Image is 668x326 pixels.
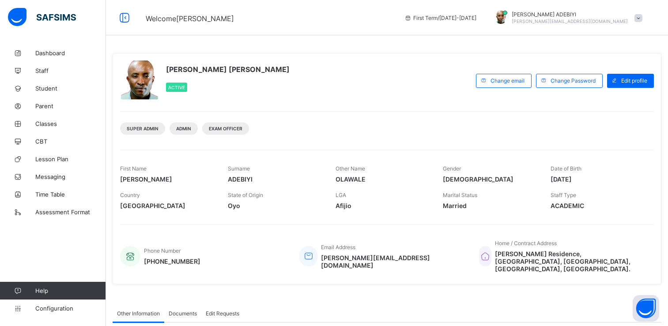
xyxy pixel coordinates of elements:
[336,175,430,183] span: OLAWALE
[443,165,461,172] span: Gender
[35,155,106,163] span: Lesson Plan
[495,240,557,246] span: Home / Contract Address
[146,14,234,23] span: Welcome [PERSON_NAME]
[35,49,106,57] span: Dashboard
[495,250,645,273] span: [PERSON_NAME] Residence, [GEOGRAPHIC_DATA], [GEOGRAPHIC_DATA], [GEOGRAPHIC_DATA], [GEOGRAPHIC_DATA].
[35,305,106,312] span: Configuration
[120,202,215,209] span: [GEOGRAPHIC_DATA]
[120,192,140,198] span: Country
[209,126,242,131] span: Exam Officer
[35,287,106,294] span: Help
[228,165,250,172] span: Surname
[35,191,106,198] span: Time Table
[321,254,465,269] span: [PERSON_NAME][EMAIL_ADDRESS][DOMAIN_NAME]
[228,175,322,183] span: ADEBIYI
[404,15,476,21] span: session/term information
[144,258,200,265] span: [PHONE_NUMBER]
[336,192,346,198] span: LGA
[228,192,263,198] span: State of Origin
[443,175,537,183] span: [DEMOGRAPHIC_DATA]
[551,175,645,183] span: [DATE]
[621,77,647,84] span: Edit profile
[117,310,160,317] span: Other Information
[168,85,185,90] span: Active
[35,138,106,145] span: CBT
[551,192,576,198] span: Staff Type
[228,202,322,209] span: Oyo
[166,65,290,74] span: [PERSON_NAME] [PERSON_NAME]
[35,67,106,74] span: Staff
[491,77,525,84] span: Change email
[206,310,239,317] span: Edit Requests
[443,202,537,209] span: Married
[512,19,628,24] span: [PERSON_NAME][EMAIL_ADDRESS][DOMAIN_NAME]
[120,175,215,183] span: [PERSON_NAME]
[8,8,76,27] img: safsims
[512,11,628,18] span: [PERSON_NAME] ADEBIYI
[35,208,106,216] span: Assessment Format
[321,244,355,250] span: Email Address
[120,165,147,172] span: First Name
[485,11,647,25] div: ALEXANDERADEBIYI
[127,126,159,131] span: Super Admin
[35,120,106,127] span: Classes
[169,310,197,317] span: Documents
[35,102,106,110] span: Parent
[551,202,645,209] span: ACADEMIC
[336,165,365,172] span: Other Name
[443,192,477,198] span: Marital Status
[551,77,596,84] span: Change Password
[336,202,430,209] span: Afijio
[176,126,191,131] span: Admin
[35,173,106,180] span: Messaging
[144,247,181,254] span: Phone Number
[551,165,581,172] span: Date of Birth
[35,85,106,92] span: Student
[633,295,659,322] button: Open asap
